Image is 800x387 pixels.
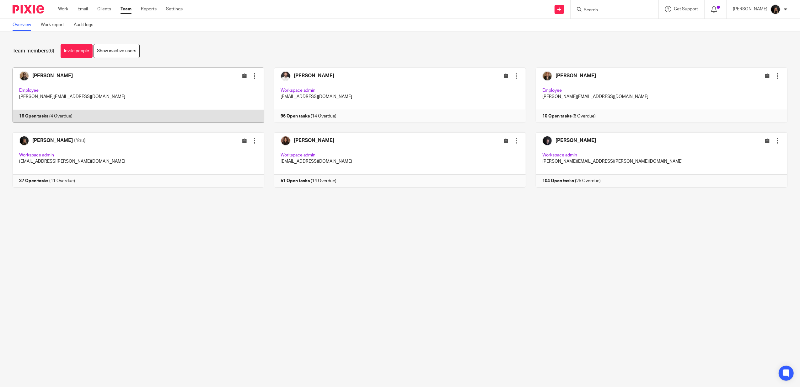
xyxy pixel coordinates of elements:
[166,6,183,12] a: Settings
[141,6,157,12] a: Reports
[583,8,640,13] input: Search
[121,6,132,12] a: Team
[97,6,111,12] a: Clients
[78,6,88,12] a: Email
[13,48,54,54] h1: Team members
[58,6,68,12] a: Work
[41,19,69,31] a: Work report
[13,19,36,31] a: Overview
[770,4,781,14] img: 455A9867.jpg
[13,5,44,14] img: Pixie
[674,7,698,11] span: Get Support
[61,44,93,58] a: Invite people
[74,19,98,31] a: Audit logs
[733,6,767,12] p: [PERSON_NAME]
[94,44,140,58] a: Show inactive users
[48,48,54,53] span: (6)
